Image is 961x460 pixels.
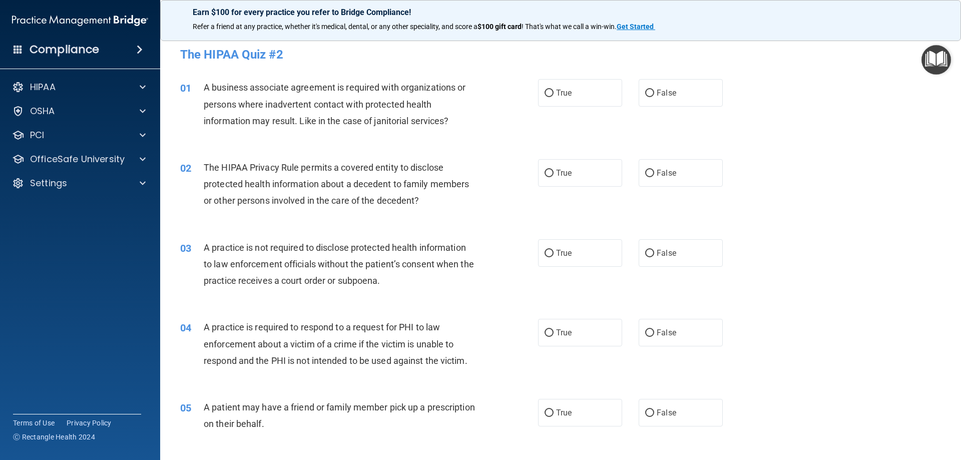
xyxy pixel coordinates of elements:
[657,248,676,258] span: False
[204,402,475,429] span: A patient may have a friend or family member pick up a prescription on their behalf.
[545,90,554,97] input: True
[12,105,146,117] a: OSHA
[657,168,676,178] span: False
[180,82,191,94] span: 01
[204,162,469,206] span: The HIPAA Privacy Rule permits a covered entity to disclose protected health information about a ...
[67,418,112,428] a: Privacy Policy
[657,408,676,417] span: False
[645,170,654,177] input: False
[30,129,44,141] p: PCI
[545,409,554,417] input: True
[12,81,146,93] a: HIPAA
[12,129,146,141] a: PCI
[30,43,99,57] h4: Compliance
[12,177,146,189] a: Settings
[645,329,654,337] input: False
[204,322,467,365] span: A practice is required to respond to a request for PHI to law enforcement about a victim of a cri...
[13,432,95,442] span: Ⓒ Rectangle Health 2024
[180,402,191,414] span: 05
[645,409,654,417] input: False
[193,23,477,31] span: Refer a friend at any practice, whether it's medical, dental, or any other speciality, and score a
[556,88,572,98] span: True
[545,250,554,257] input: True
[522,23,617,31] span: ! That's what we call a win-win.
[477,23,522,31] strong: $100 gift card
[30,105,55,117] p: OSHA
[617,23,654,31] strong: Get Started
[204,82,465,126] span: A business associate agreement is required with organizations or persons where inadvertent contac...
[556,408,572,417] span: True
[645,90,654,97] input: False
[657,328,676,337] span: False
[12,11,148,31] img: PMB logo
[545,329,554,337] input: True
[180,162,191,174] span: 02
[180,322,191,334] span: 04
[556,248,572,258] span: True
[193,8,928,17] p: Earn $100 for every practice you refer to Bridge Compliance!
[556,328,572,337] span: True
[645,250,654,257] input: False
[180,242,191,254] span: 03
[556,168,572,178] span: True
[180,48,941,61] h4: The HIPAA Quiz #2
[13,418,55,428] a: Terms of Use
[30,153,125,165] p: OfficeSafe University
[545,170,554,177] input: True
[12,153,146,165] a: OfficeSafe University
[204,242,474,286] span: A practice is not required to disclose protected health information to law enforcement officials ...
[921,45,951,75] button: Open Resource Center
[30,81,56,93] p: HIPAA
[30,177,67,189] p: Settings
[657,88,676,98] span: False
[617,23,655,31] a: Get Started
